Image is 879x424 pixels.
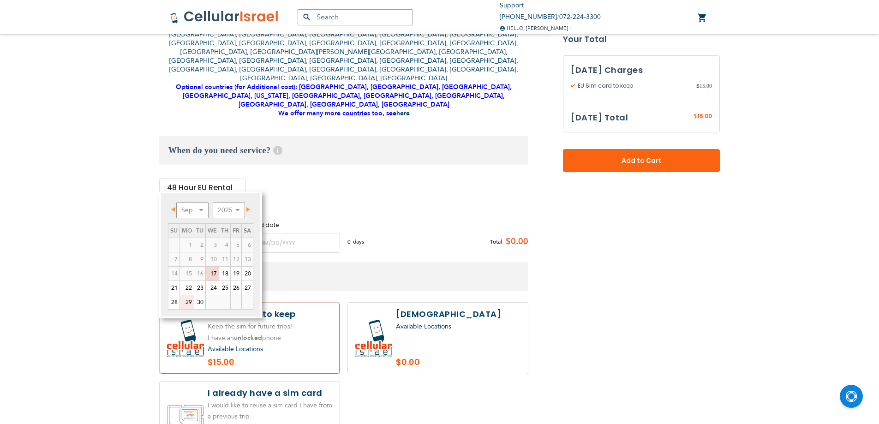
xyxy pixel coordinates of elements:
a: 24 [206,281,219,295]
a: 21 [168,281,179,295]
a: 23 [194,281,205,295]
span: Friday [233,227,239,235]
a: 28 [168,295,179,309]
span: Add to Cart [593,156,689,166]
span: 7 [168,252,179,266]
img: Cellular Israel Logo [170,10,279,24]
span: 15.00 [697,112,712,120]
span: Hello, [PERSON_NAME] ! [500,25,571,32]
span: 2 [194,238,205,252]
a: 20 [242,267,253,281]
span: Wednesday [208,227,217,235]
a: 30 [194,295,205,309]
input: MM/DD/YYYY [253,233,340,253]
span: 15.00 [696,82,712,90]
strong: Optional countries (for Additional cost): [GEOGRAPHIC_DATA], [GEOGRAPHIC_DATA], [GEOGRAPHIC_DATA]... [176,83,512,118]
a: Available Locations [396,322,451,331]
a: 25 [219,281,230,295]
h3: [DATE] Total [571,111,628,125]
span: 3 [206,238,219,252]
span: 0 [347,238,353,246]
span: Total [490,238,502,246]
span: Next [246,207,250,212]
span: Tuesday [196,227,203,235]
span: 15 [180,267,194,281]
span: Prev [171,207,175,212]
span: 1 [180,238,194,252]
a: 29 [180,295,194,309]
a: 18 [219,267,230,281]
span: 4 [219,238,230,252]
a: here [396,109,410,118]
span: 8 [180,252,194,266]
span: 13 [242,252,253,266]
a: 17 [206,267,219,281]
span: 16 [194,267,205,281]
select: Select year [213,202,245,218]
div: 48 Hour EU Rental [167,184,238,192]
span: $ [696,82,700,90]
a: [PHONE_NUMBER] [500,12,557,21]
a: Support [500,1,524,10]
a: Available Locations [208,345,263,353]
h3: [DATE] Charges [571,63,712,77]
select: Select month [176,202,209,218]
span: 6 [242,238,253,252]
span: 5 [231,238,241,252]
li: / [500,12,601,23]
span: 14 [168,267,179,281]
a: Next [241,203,252,215]
a: 19 [231,267,241,281]
span: Monday [182,227,192,235]
input: Search [298,9,413,25]
span: Thursday [221,227,228,235]
a: Prev [169,203,180,215]
h3: When do you need service? [159,136,528,165]
span: $ [694,113,697,121]
span: $0.00 [502,235,528,249]
span: 11 [219,252,230,266]
span: EU Sim card to keep [571,82,696,90]
label: End date [253,221,340,229]
span: 10 [206,252,219,266]
span: Help [273,146,282,155]
strong: Your Total [563,32,720,46]
span: Sunday [170,227,178,235]
a: 26 [231,281,241,295]
a: 27 [242,281,253,295]
span: days [353,238,364,246]
a: 22 [180,281,194,295]
span: 9 [194,252,205,266]
button: Add to Cart [563,149,720,172]
a: 072-224-3300 [559,12,601,21]
span: Saturday [244,227,251,235]
span: 12 [231,252,241,266]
